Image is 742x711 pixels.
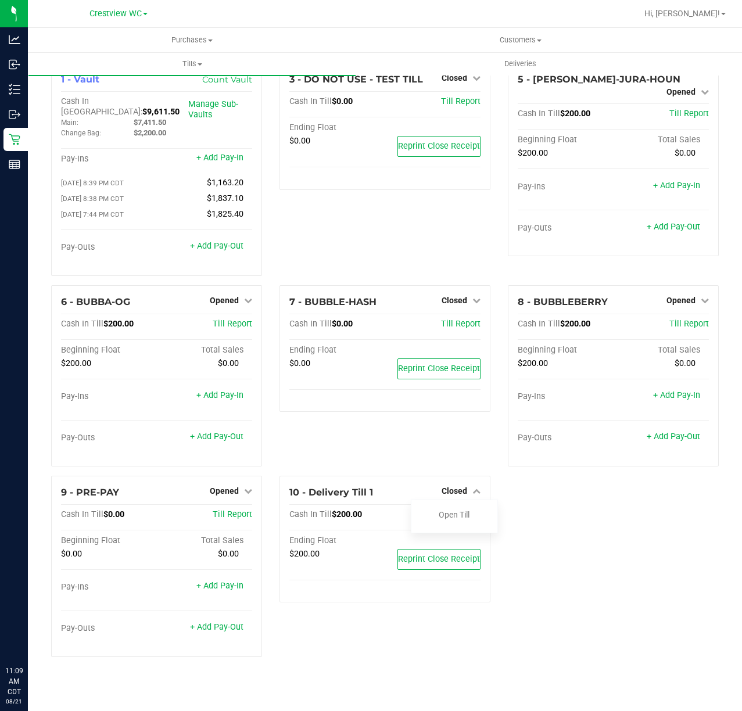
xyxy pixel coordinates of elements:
[489,59,552,69] span: Deliveries
[518,223,614,234] div: Pay-Outs
[442,486,467,495] span: Closed
[213,319,252,329] a: Till Report
[9,159,20,170] inline-svg: Reports
[398,141,480,151] span: Reprint Close Receipt
[356,28,684,52] a: Customers
[210,296,239,305] span: Opened
[188,99,238,120] a: Manage Sub-Vaults
[9,59,20,70] inline-svg: Inbound
[289,123,385,133] div: Ending Float
[61,358,91,368] span: $200.00
[653,390,700,400] a: + Add Pay-In
[675,358,696,368] span: $0.00
[9,34,20,45] inline-svg: Analytics
[614,345,709,355] div: Total Sales
[103,319,134,329] span: $200.00
[61,549,82,559] span: $0.00
[61,487,119,498] span: 9 - PRE-PAY
[669,319,709,329] a: Till Report
[61,119,78,127] span: Main:
[61,210,124,218] span: [DATE] 7:44 PM CDT
[61,242,157,253] div: Pay-Outs
[61,392,157,402] div: Pay-Ins
[441,96,481,106] a: Till Report
[190,622,243,632] a: + Add Pay-Out
[12,618,46,653] iframe: Resource center
[289,358,310,368] span: $0.00
[61,154,157,164] div: Pay-Ins
[675,148,696,158] span: $0.00
[439,510,469,519] a: Open Till
[134,128,166,137] span: $2,200.00
[61,345,157,355] div: Beginning Float
[157,345,253,355] div: Total Sales
[61,96,142,117] span: Cash In [GEOGRAPHIC_DATA]:
[89,9,142,19] span: Crestview WC
[289,96,332,106] span: Cash In Till
[289,296,377,307] span: 7 - BUBBLE-HASH
[196,153,243,163] a: + Add Pay-In
[398,364,480,374] span: Reprint Close Receipt
[61,129,101,137] span: Change Bag:
[157,536,253,546] div: Total Sales
[9,84,20,95] inline-svg: Inventory
[357,35,684,45] span: Customers
[289,509,332,519] span: Cash In Till
[218,358,239,368] span: $0.00
[441,319,481,329] a: Till Report
[61,296,130,307] span: 6 - BUBBA-OG
[332,509,362,519] span: $200.00
[518,345,614,355] div: Beginning Float
[397,136,481,157] button: Reprint Close Receipt
[518,319,560,329] span: Cash In Till
[647,222,700,232] a: + Add Pay-Out
[518,135,614,145] div: Beginning Float
[289,74,423,85] span: 3 - DO NOT USE - TEST TILL
[5,697,23,706] p: 08/21
[614,135,709,145] div: Total Sales
[61,536,157,546] div: Beginning Float
[134,118,166,127] span: $7,411.50
[332,319,353,329] span: $0.00
[103,509,124,519] span: $0.00
[332,96,353,106] span: $0.00
[9,134,20,145] inline-svg: Retail
[644,9,720,18] span: Hi, [PERSON_NAME]!
[442,73,467,82] span: Closed
[289,136,310,146] span: $0.00
[560,319,590,329] span: $200.00
[202,74,252,85] a: Count Vault
[518,109,560,119] span: Cash In Till
[28,59,356,69] span: Tills
[518,433,614,443] div: Pay-Outs
[669,109,709,119] span: Till Report
[61,319,103,329] span: Cash In Till
[28,52,356,76] a: Tills
[289,319,332,329] span: Cash In Till
[9,109,20,120] inline-svg: Outbound
[28,35,356,45] span: Purchases
[213,509,252,519] a: Till Report
[196,581,243,591] a: + Add Pay-In
[196,390,243,400] a: + Add Pay-In
[207,193,243,203] span: $1,837.10
[356,52,684,76] a: Deliveries
[61,433,157,443] div: Pay-Outs
[289,536,385,546] div: Ending Float
[518,74,680,85] span: 5 - [PERSON_NAME]-JURA-HOUN
[28,28,356,52] a: Purchases
[190,241,243,251] a: + Add Pay-Out
[289,549,320,559] span: $200.00
[34,616,48,630] iframe: Resource center unread badge
[518,358,548,368] span: $200.00
[398,554,480,564] span: Reprint Close Receipt
[210,486,239,495] span: Opened
[518,296,608,307] span: 8 - BUBBLEBERRY
[61,582,157,592] div: Pay-Ins
[289,487,373,498] span: 10 - Delivery Till 1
